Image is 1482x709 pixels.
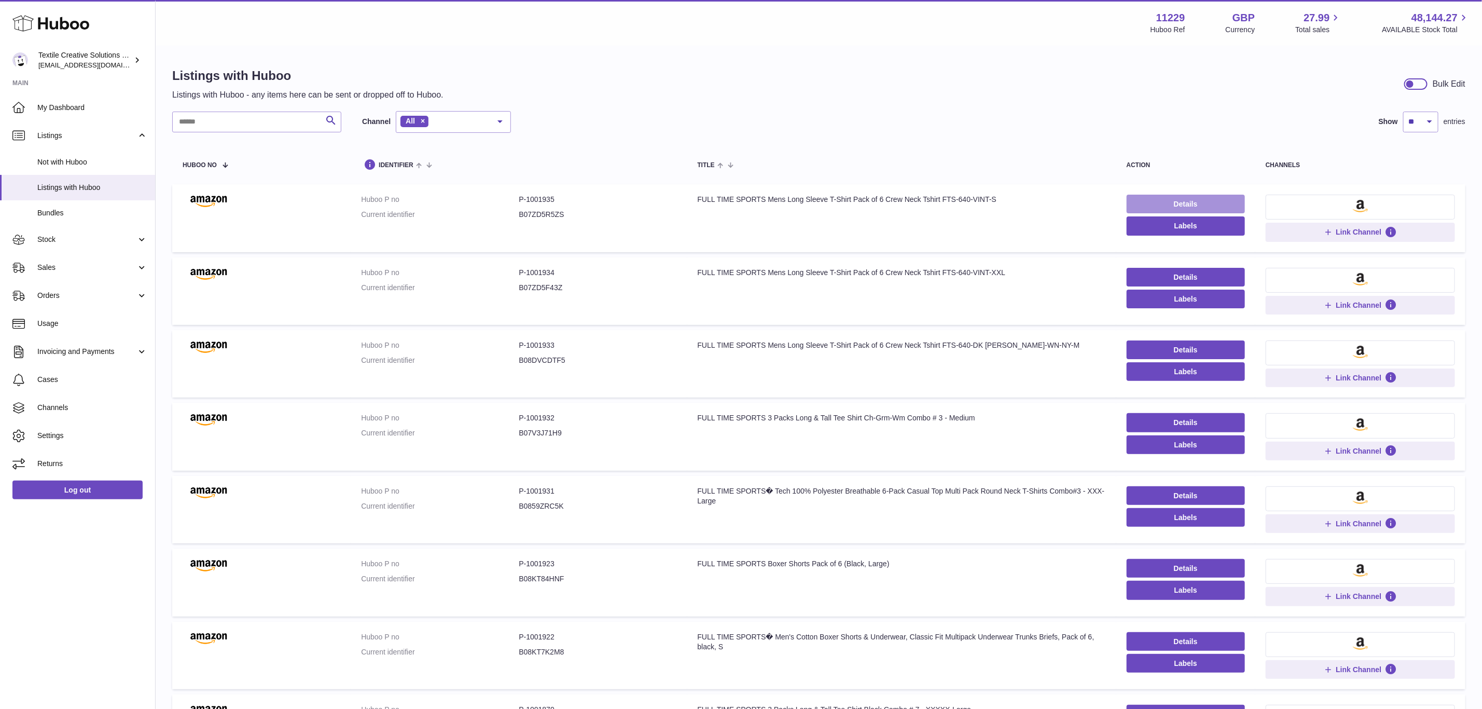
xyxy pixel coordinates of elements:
dd: B08DVCDTF5 [519,356,676,365]
label: Channel [362,117,391,127]
span: Link Channel [1336,227,1381,237]
span: Link Channel [1336,301,1381,310]
span: title [698,162,715,169]
a: Details [1127,486,1245,505]
span: Listings with Huboo [37,183,147,193]
span: 27.99 [1304,11,1329,25]
a: Details [1127,413,1245,432]
button: Link Channel [1266,223,1455,241]
dt: Huboo P no [361,632,519,642]
dt: Current identifier [361,210,519,220]
span: Link Channel [1336,519,1381,528]
span: Total sales [1295,25,1341,35]
div: Textile Creative Solutions Limited [38,50,132,70]
img: amazon-small.png [1353,418,1368,431]
dt: Huboo P no [361,195,519,204]
button: Labels [1127,435,1245,454]
span: Link Channel [1336,373,1381,383]
img: amazon-small.png [1353,346,1368,358]
dt: Huboo P no [361,559,519,569]
span: Invoicing and Payments [37,347,136,357]
img: amazon-small.png [1353,637,1368,650]
button: Labels [1127,216,1245,235]
dd: B08KT7K2M8 [519,647,676,657]
dt: Current identifier [361,647,519,657]
button: Labels [1127,654,1245,673]
div: FULL TIME SPORTS Mens Long Sleeve T-Shirt Pack of 6 Crew Neck Tshirt FTS-640-DK [PERSON_NAME]-WN-... [698,340,1106,350]
dt: Current identifier [361,574,519,584]
div: action [1127,162,1245,169]
span: identifier [379,162,413,169]
img: FULL TIME SPORTS� Men's Cotton Boxer Shorts & Underwear, Classic Fit Multipack Underwear Trunks B... [183,632,234,645]
div: channels [1266,162,1455,169]
button: Labels [1127,508,1245,527]
dd: P-1001935 [519,195,676,204]
dt: Huboo P no [361,340,519,350]
img: amazon-small.png [1353,492,1368,504]
button: Link Channel [1266,660,1455,679]
span: Link Channel [1336,446,1381,456]
div: FULL TIME SPORTS Mens Long Sleeve T-Shirt Pack of 6 Crew Neck Tshirt FTS-640-VINT-S [698,195,1106,204]
span: Cases [37,375,147,385]
dd: B0859ZRC5K [519,501,676,511]
button: Link Channel [1266,442,1455,460]
dt: Current identifier [361,501,519,511]
img: FULL TIME SPORTS Mens Long Sleeve T-Shirt Pack of 6 Crew Neck Tshirt FTS-640-VINT-S [183,195,234,207]
strong: 11229 [1156,11,1185,25]
button: Link Channel [1266,296,1455,315]
img: FULL TIME SPORTS 3 Packs Long & Tall Tee Shirt Ch-Grm-Wm Combo # 3 - Medium [183,413,234,426]
span: Bundles [37,208,147,218]
dd: P-1001922 [519,632,676,642]
button: Link Channel [1266,369,1455,387]
span: Returns [37,459,147,469]
dt: Current identifier [361,428,519,438]
a: 48,144.27 AVAILABLE Stock Total [1382,11,1470,35]
dt: Huboo P no [361,413,519,423]
button: Link Channel [1266,587,1455,606]
a: Details [1127,559,1245,578]
a: Details [1127,195,1245,213]
div: FULL TIME SPORTS� Tech 100% Polyester Breathable 6-Pack Casual Top Multi Pack Round Neck T-Shirts... [698,486,1106,506]
div: FULL TIME SPORTS Mens Long Sleeve T-Shirt Pack of 6 Crew Neck Tshirt FTS-640-VINT-XXL [698,268,1106,278]
span: Sales [37,263,136,272]
img: amazon-small.png [1353,564,1368,577]
span: All [406,117,415,125]
a: Details [1127,268,1245,287]
dt: Huboo P no [361,268,519,278]
div: FULL TIME SPORTS 3 Packs Long & Tall Tee Shirt Ch-Grm-Wm Combo # 3 - Medium [698,413,1106,423]
img: amazon-small.png [1353,200,1368,212]
span: entries [1444,117,1465,127]
dd: B07V3J71H9 [519,428,676,438]
span: Settings [37,431,147,441]
a: Log out [12,481,143,499]
span: Listings [37,131,136,141]
span: 48,144.27 [1411,11,1458,25]
img: FULL TIME SPORTS Boxer Shorts Pack of 6 (Black, Large) [183,559,234,571]
span: Link Channel [1336,665,1381,674]
dd: B07ZD5R5ZS [519,210,676,220]
span: Orders [37,291,136,301]
div: FULL TIME SPORTS� Men's Cotton Boxer Shorts & Underwear, Classic Fit Multipack Underwear Trunks B... [698,632,1106,652]
a: Details [1127,340,1245,359]
span: Huboo no [183,162,217,169]
dd: P-1001931 [519,486,676,496]
img: FULL TIME SPORTS Mens Long Sleeve T-Shirt Pack of 6 Crew Neck Tshirt FTS-640-DK BL-LT-BL-WN-NY-M [183,340,234,353]
span: Link Channel [1336,592,1381,601]
p: Listings with Huboo - any items here can be sent or dropped off to Huboo. [172,89,444,101]
dd: P-1001933 [519,340,676,350]
button: Link Channel [1266,514,1455,533]
a: 27.99 Total sales [1295,11,1341,35]
label: Show [1379,117,1398,127]
div: FULL TIME SPORTS Boxer Shorts Pack of 6 (Black, Large) [698,559,1106,569]
span: My Dashboard [37,103,147,113]
a: Details [1127,632,1245,651]
img: internalAdmin-11229@internal.huboo.com [12,52,28,68]
dd: P-1001923 [519,559,676,569]
div: Huboo Ref [1151,25,1185,35]
button: Labels [1127,581,1245,599]
img: FULL TIME SPORTS� Tech 100% Polyester Breathable 6-Pack Casual Top Multi Pack Round Neck T-Shirts... [183,486,234,499]
div: Currency [1226,25,1255,35]
dt: Huboo P no [361,486,519,496]
dd: B08KT84HNF [519,574,676,584]
span: [EMAIL_ADDRESS][DOMAIN_NAME] [38,61,153,69]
